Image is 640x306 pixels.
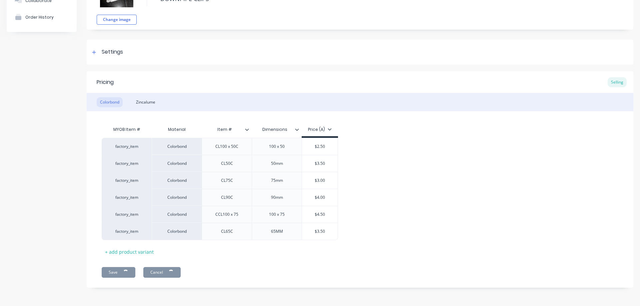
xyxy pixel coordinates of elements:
div: 100 x 50 [260,142,294,151]
div: Item # [202,121,248,138]
div: Dimensions [252,123,302,136]
div: Colorbond [152,206,202,223]
div: factory_itemColorbondCCL100 x 75100 x 75$4.50 [102,206,338,223]
div: Colorbond [152,189,202,206]
div: Colorbond [152,223,202,240]
div: Pricing [97,78,114,86]
div: factory_itemColorbondCL65C65MM$3.50 [102,223,338,240]
div: factory_itemColorbondCL90C90mm$4.00 [102,189,338,206]
div: Zincalume [133,97,159,107]
div: Item # [202,123,252,136]
div: Settings [102,48,123,56]
div: CL100 x 50C [210,142,244,151]
div: factory_itemColorbondCL75C75mm$3.00 [102,172,338,189]
div: CL65C [210,227,244,236]
div: factory_itemColorbondCL50C50mm$3.50 [102,155,338,172]
div: MYOB Item # [102,123,152,136]
div: CL50C [210,159,244,168]
div: factory_item [108,177,145,183]
div: $3.50 [302,155,338,172]
div: 65MM [260,227,294,236]
div: Colorbond [152,155,202,172]
div: 90mm [260,193,294,202]
div: Price (A) [308,127,332,133]
div: CL75C [210,176,244,185]
div: Dimensions [252,121,298,138]
div: Colorbond [152,138,202,155]
div: $3.50 [302,223,338,240]
button: Order History [7,9,77,25]
div: factory_itemColorbondCL100 x 50C100 x 50$2.50 [102,138,338,155]
div: factory_item [108,144,145,150]
div: 100 x 75 [260,210,294,219]
div: factory_item [108,228,145,234]
div: factory_item [108,160,145,166]
button: Cancel [143,267,181,278]
div: factory_item [108,194,145,200]
div: factory_item [108,211,145,217]
div: $4.00 [302,189,338,206]
div: Order History [25,15,54,20]
div: Colorbond [152,172,202,189]
div: + add product variant [102,247,157,257]
div: Selling [608,77,627,87]
button: Save [102,267,135,278]
div: 75mm [260,176,294,185]
div: $3.00 [302,172,338,189]
div: $2.50 [302,138,338,155]
div: $4.50 [302,206,338,223]
div: Colorbond [97,97,123,107]
div: CL90C [210,193,244,202]
div: Material [152,123,202,136]
div: 50mm [260,159,294,168]
button: Change image [97,15,137,25]
div: CCL100 x 75 [210,210,244,219]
